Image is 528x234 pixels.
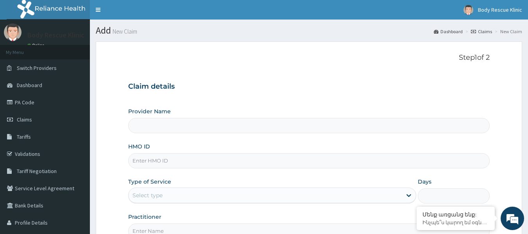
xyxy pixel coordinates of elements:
label: HMO ID [128,143,150,150]
small: New Claim [111,29,137,34]
p: Step 1 of 2 [128,54,490,62]
div: Մենք առցանց ենք: [422,211,489,218]
span: Body Rescue Klinic [478,6,522,13]
img: User Image [464,5,473,15]
div: Select type [132,191,163,199]
span: Switch Providers [17,64,57,71]
label: Practitioner [128,213,161,221]
input: Enter HMO ID [128,153,490,168]
a: Dashboard [434,28,463,35]
span: Tariffs [17,133,31,140]
p: Body Rescue Klinic [27,32,84,39]
span: Claims [17,116,32,123]
span: Dashboard [17,82,42,89]
span: Tariff Negotiation [17,168,57,175]
a: Online [27,43,46,48]
h3: Claim details [128,82,490,91]
h1: Add [96,25,522,36]
p: Ինչպե՞ս կարող եմ օգնել Ձեզ այսօր: [422,219,489,226]
img: User Image [4,23,21,41]
label: Provider Name [128,107,171,115]
label: Days [418,178,431,186]
a: Claims [471,28,492,35]
li: New Claim [493,28,522,35]
label: Type of Service [128,178,171,186]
